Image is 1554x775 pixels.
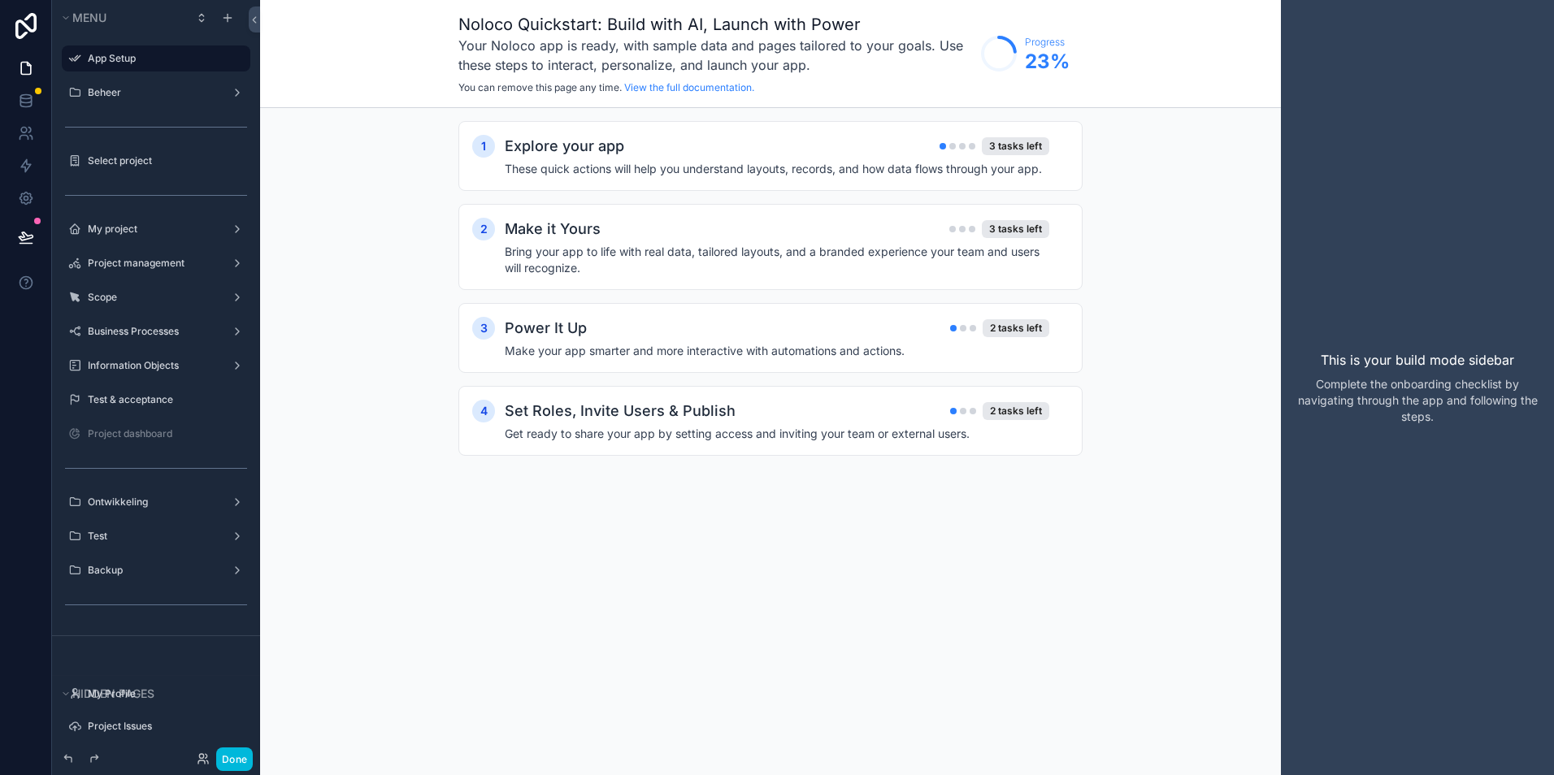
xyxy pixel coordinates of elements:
label: Project dashboard [88,427,241,440]
span: Progress [1025,36,1070,49]
label: My project [88,223,218,236]
h1: Noloco Quickstart: Build with AI, Launch with Power [458,13,973,36]
h3: Your Noloco app is ready, with sample data and pages tailored to your goals. Use these steps to i... [458,36,973,75]
label: Backup [88,564,218,577]
label: Select project [88,154,241,167]
label: Project management [88,257,218,270]
p: Complete the onboarding checklist by navigating through the app and following the steps. [1294,376,1541,425]
a: View the full documentation. [624,81,754,93]
button: Menu [59,6,185,29]
span: Menu [72,11,106,24]
label: Project Issues [88,720,241,733]
p: This is your build mode sidebar [1321,350,1514,370]
label: Test & acceptance [88,393,241,406]
label: App Setup [88,52,241,65]
button: Hidden pages [59,682,244,705]
label: Scope [88,291,218,304]
label: Beheer [88,86,218,99]
label: Test [88,530,218,543]
span: 23 % [1025,49,1070,75]
button: Done [216,747,253,771]
label: Information Objects [88,359,218,372]
span: You can remove this page any time. [458,81,622,93]
label: Business Processes [88,325,218,338]
label: Ontwikkeling [88,496,218,509]
label: My Profile [88,687,241,700]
